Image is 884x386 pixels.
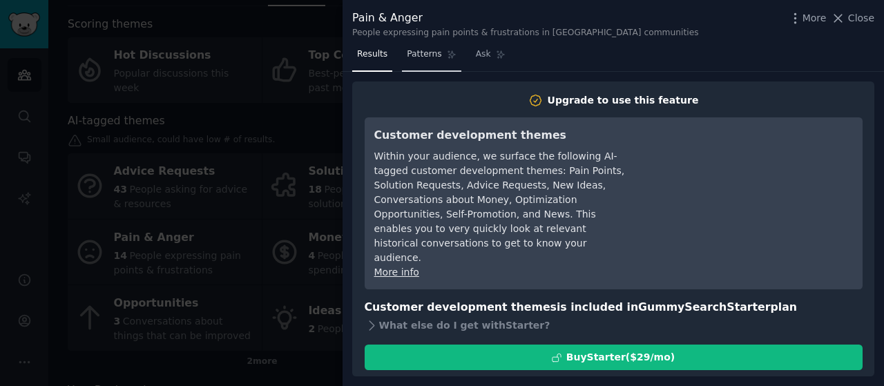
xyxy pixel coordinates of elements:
[848,11,874,26] span: Close
[803,11,827,26] span: More
[407,48,441,61] span: Patterns
[365,299,863,316] h3: Customer development themes is included in plan
[638,300,770,313] span: GummySearch Starter
[352,10,699,27] div: Pain & Anger
[402,44,461,72] a: Patterns
[352,44,392,72] a: Results
[471,44,510,72] a: Ask
[365,316,863,335] div: What else do I get with Starter ?
[831,11,874,26] button: Close
[646,127,853,231] iframe: YouTube video player
[365,345,863,370] button: BuyStarter($29/mo)
[357,48,387,61] span: Results
[374,127,626,144] h3: Customer development themes
[374,267,419,278] a: More info
[476,48,491,61] span: Ask
[788,11,827,26] button: More
[548,93,699,108] div: Upgrade to use this feature
[566,350,675,365] div: Buy Starter ($ 29 /mo )
[374,149,626,265] div: Within your audience, we surface the following AI-tagged customer development themes: Pain Points...
[352,27,699,39] div: People expressing pain points & frustrations in [GEOGRAPHIC_DATA] communities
